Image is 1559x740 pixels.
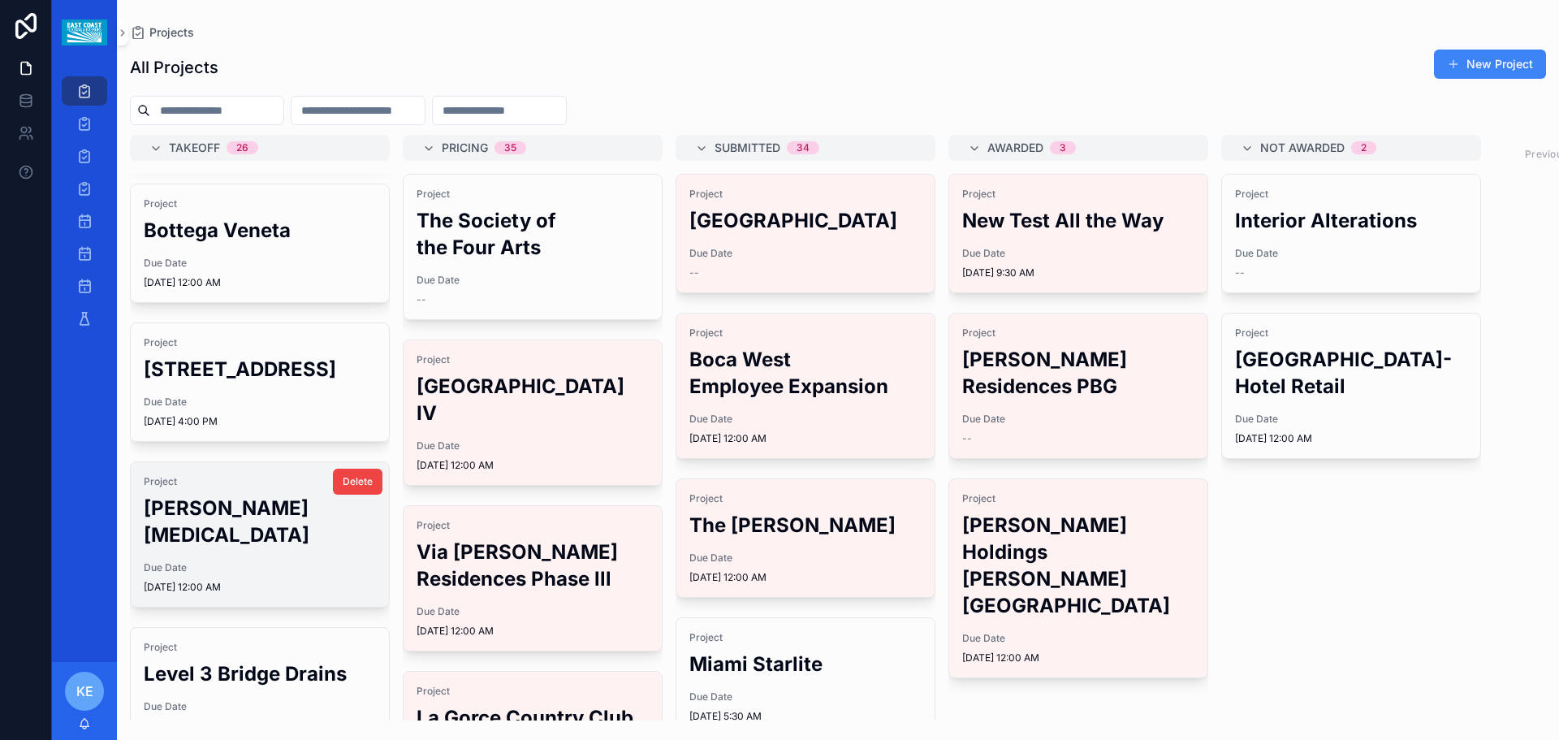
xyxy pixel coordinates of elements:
[1060,141,1066,154] div: 3
[417,353,649,366] span: Project
[1361,141,1367,154] div: 2
[1235,432,1467,445] span: [DATE] 12:00 AM
[689,432,922,445] span: [DATE] 12:00 AM
[1235,413,1467,426] span: Due Date
[417,274,649,287] span: Due Date
[689,492,922,505] span: Project
[169,140,220,156] span: Takeoff
[1235,266,1245,279] span: --
[962,651,1194,664] span: [DATE] 12:00 AM
[144,257,376,270] span: Due Date
[417,459,649,472] span: [DATE] 12:00 AM
[130,322,390,442] a: Project[STREET_ADDRESS]Due Date[DATE] 4:00 PM
[417,685,649,698] span: Project
[689,631,922,644] span: Project
[144,641,376,654] span: Project
[62,19,106,45] img: App logo
[1434,50,1546,79] button: New Project
[236,141,248,154] div: 26
[962,207,1194,234] h2: New Test All the Way
[676,478,935,598] a: ProjectThe [PERSON_NAME]Due Date[DATE] 12:00 AM
[689,690,922,703] span: Due Date
[417,439,649,452] span: Due Date
[676,174,935,293] a: Project[GEOGRAPHIC_DATA]Due Date--
[962,188,1194,201] span: Project
[144,336,376,349] span: Project
[676,617,935,737] a: ProjectMiami StarliteDue Date[DATE] 5:30 AM
[417,704,649,731] h2: La Gorce Country Club
[403,340,663,486] a: Project[GEOGRAPHIC_DATA] IVDue Date[DATE] 12:00 AM
[144,495,376,548] h2: [PERSON_NAME][MEDICAL_DATA]
[144,700,376,713] span: Due Date
[1221,174,1481,293] a: ProjectInterior AlterationsDue Date--
[715,140,780,156] span: Submitted
[962,266,1194,279] span: [DATE] 9:30 AM
[962,512,1194,619] h2: [PERSON_NAME] Holdings [PERSON_NAME][GEOGRAPHIC_DATA]
[1260,140,1345,156] span: Not Awarded
[1235,207,1467,234] h2: Interior Alterations
[52,65,117,354] div: scrollable content
[1235,327,1467,340] span: Project
[417,625,649,638] span: [DATE] 12:00 AM
[948,313,1208,459] a: Project[PERSON_NAME] Residences PBGDue Date--
[144,561,376,574] span: Due Date
[417,188,649,201] span: Project
[144,415,376,428] span: [DATE] 4:00 PM
[76,682,93,701] span: KE
[962,632,1194,645] span: Due Date
[417,539,649,592] h2: Via [PERSON_NAME] Residences Phase lll
[130,56,218,79] h1: All Projects
[333,469,382,495] button: Delete
[130,24,194,41] a: Projects
[403,174,663,320] a: ProjectThe Society of the Four ArtsDue Date--
[144,475,376,488] span: Project
[130,461,390,608] a: Project[PERSON_NAME][MEDICAL_DATA]Due Date[DATE] 12:00 AMDelete
[962,327,1194,340] span: Project
[676,313,935,459] a: ProjectBoca West Employee ExpansionDue Date[DATE] 12:00 AM
[689,327,922,340] span: Project
[1235,247,1467,260] span: Due Date
[1221,313,1481,459] a: Project[GEOGRAPHIC_DATA]- Hotel RetailDue Date[DATE] 12:00 AM
[689,247,922,260] span: Due Date
[987,140,1043,156] span: Awarded
[962,346,1194,400] h2: [PERSON_NAME] Residences PBG
[144,720,376,733] span: [DATE] 12:00 AM
[962,413,1194,426] span: Due Date
[144,197,376,210] span: Project
[442,140,488,156] span: Pricing
[417,373,649,426] h2: [GEOGRAPHIC_DATA] IV
[689,346,922,400] h2: Boca West Employee Expansion
[144,276,376,289] span: [DATE] 12:00 AM
[689,651,922,677] h2: Miami Starlite
[797,141,810,154] div: 34
[1235,188,1467,201] span: Project
[144,356,376,383] h2: [STREET_ADDRESS]
[403,505,663,651] a: ProjectVia [PERSON_NAME] Residences Phase lllDue Date[DATE] 12:00 AM
[144,581,376,594] span: [DATE] 12:00 AM
[689,710,922,723] span: [DATE] 5:30 AM
[689,207,922,234] h2: [GEOGRAPHIC_DATA]
[689,266,699,279] span: --
[948,478,1208,678] a: Project[PERSON_NAME] Holdings [PERSON_NAME][GEOGRAPHIC_DATA]Due Date[DATE] 12:00 AM
[144,396,376,409] span: Due Date
[689,571,922,584] span: [DATE] 12:00 AM
[343,475,373,488] span: Delete
[130,184,390,303] a: ProjectBottega VenetaDue Date[DATE] 12:00 AM
[689,413,922,426] span: Due Date
[149,24,194,41] span: Projects
[948,174,1208,293] a: ProjectNew Test All the WayDue Date[DATE] 9:30 AM
[1235,346,1467,400] h2: [GEOGRAPHIC_DATA]- Hotel Retail
[962,492,1194,505] span: Project
[962,247,1194,260] span: Due Date
[962,432,972,445] span: --
[144,660,376,687] h2: Level 3 Bridge Drains
[417,519,649,532] span: Project
[504,141,516,154] div: 35
[144,217,376,244] h2: Bottega Veneta
[417,293,426,306] span: --
[417,207,649,261] h2: The Society of the Four Arts
[689,188,922,201] span: Project
[689,552,922,565] span: Due Date
[417,605,649,618] span: Due Date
